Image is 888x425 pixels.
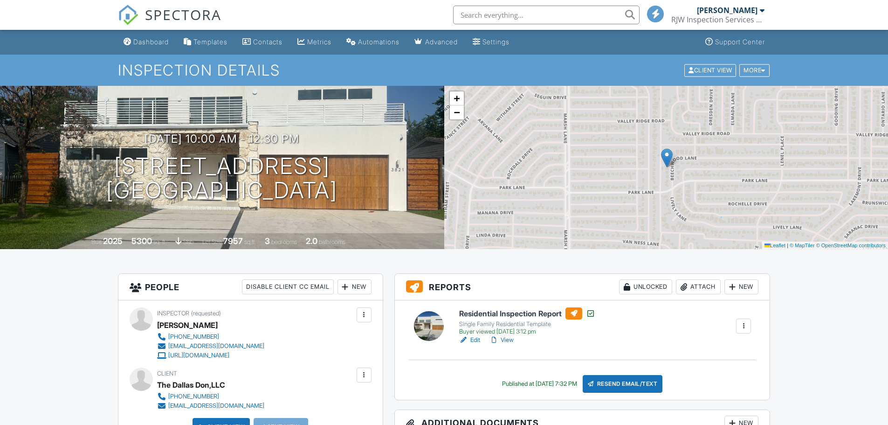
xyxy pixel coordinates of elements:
a: Zoom out [450,105,464,119]
div: 3 [265,236,270,246]
a: [URL][DOMAIN_NAME] [157,351,264,360]
a: Advanced [411,34,461,51]
a: Dashboard [120,34,172,51]
span: (requested) [191,310,221,317]
div: [PHONE_NUMBER] [168,333,219,341]
a: [PHONE_NUMBER] [157,392,264,401]
div: New [337,279,372,294]
div: 5300 [131,236,152,246]
a: SPECTORA [118,13,221,32]
div: Published at [DATE] 7:32 PM [502,380,577,388]
div: Resend Email/Text [583,375,663,393]
a: © OpenStreetMap contributors [816,243,886,248]
div: Buyer viewed [DATE] 3:12 pm [459,328,595,335]
span: bedrooms [271,238,297,245]
span: slab [183,238,193,245]
a: Settings [469,34,513,51]
div: [PERSON_NAME] [157,318,218,332]
a: [EMAIL_ADDRESS][DOMAIN_NAME] [157,401,264,411]
div: [PERSON_NAME] [697,6,757,15]
div: Automations [358,38,399,46]
div: Disable Client CC Email [242,279,334,294]
div: Contacts [253,38,282,46]
div: More [739,64,770,77]
a: Contacts [239,34,286,51]
div: [PHONE_NUMBER] [168,393,219,400]
div: 2025 [103,236,123,246]
div: 7957 [223,236,243,246]
span: sq.ft. [244,238,256,245]
span: Lot Size [202,238,222,245]
input: Search everything... [453,6,640,24]
span: bathrooms [319,238,345,245]
span: + [454,92,460,104]
div: Attach [676,279,721,294]
div: Metrics [307,38,331,46]
a: Client View [683,66,738,73]
h3: [DATE] 10:00 am - 12:30 pm [145,132,299,145]
div: Client View [684,64,736,77]
div: Dashboard [133,38,169,46]
a: Edit [459,335,480,345]
div: Support Center [715,38,765,46]
div: 2.0 [306,236,317,246]
a: Templates [180,34,231,51]
span: sq. ft. [153,238,166,245]
a: © MapTiler [790,243,815,248]
img: Marker [661,148,673,167]
div: Unlocked [619,279,672,294]
span: | [787,243,788,248]
a: Metrics [294,34,335,51]
span: SPECTORA [145,5,221,24]
a: Zoom in [450,91,464,105]
a: Automations (Basic) [343,34,403,51]
a: Leaflet [764,243,785,248]
div: [EMAIL_ADDRESS][DOMAIN_NAME] [168,342,264,350]
img: The Best Home Inspection Software - Spectora [118,5,138,25]
div: Advanced [425,38,458,46]
div: RJW Inspection Services LLC [671,15,764,24]
div: [EMAIL_ADDRESS][DOMAIN_NAME] [168,402,264,410]
h3: People [118,274,383,300]
span: Inspector [157,310,189,317]
a: Support Center [702,34,769,51]
h3: Reports [395,274,770,300]
div: Templates [193,38,227,46]
div: The Dallas Don,LLC [157,378,225,392]
h1: Inspection Details [118,62,771,78]
a: View [489,335,514,345]
a: [PHONE_NUMBER] [157,332,264,341]
h6: Residential Inspection Report [459,307,595,320]
span: − [454,106,460,118]
div: New [724,279,758,294]
span: Client [157,370,177,377]
span: Built [91,238,102,245]
a: Residential Inspection Report Single Family Residential Template Buyer viewed [DATE] 3:12 pm [459,307,595,335]
div: Single Family Residential Template [459,320,595,328]
div: [URL][DOMAIN_NAME] [168,352,229,359]
a: [EMAIL_ADDRESS][DOMAIN_NAME] [157,341,264,351]
h1: [STREET_ADDRESS] [GEOGRAPHIC_DATA] [106,154,337,203]
div: Settings [482,38,509,46]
